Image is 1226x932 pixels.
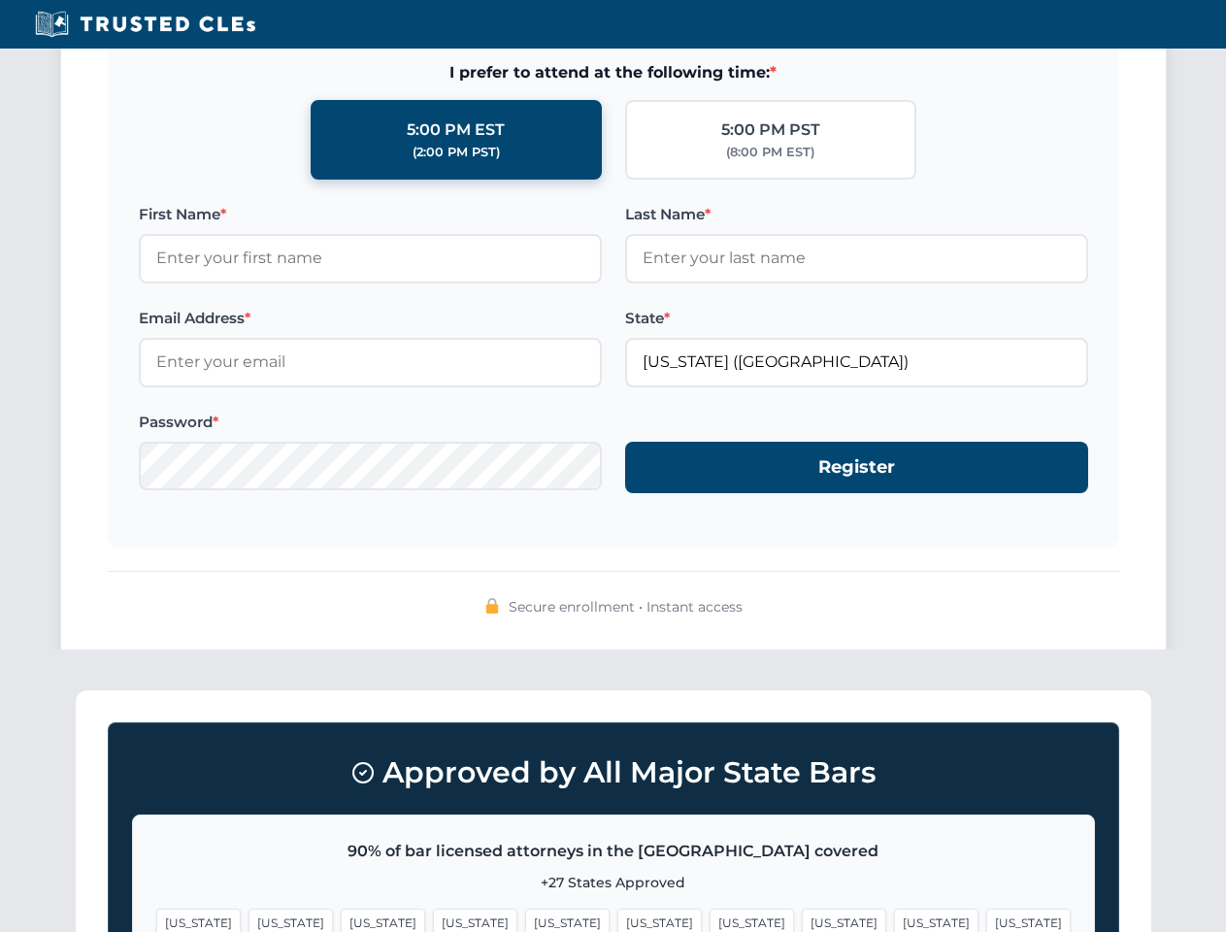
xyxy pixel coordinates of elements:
[413,143,500,162] div: (2:00 PM PST)
[407,117,505,143] div: 5:00 PM EST
[139,234,602,283] input: Enter your first name
[625,338,1088,386] input: Florida (FL)
[625,307,1088,330] label: State
[156,839,1071,864] p: 90% of bar licensed attorneys in the [GEOGRAPHIC_DATA] covered
[139,411,602,434] label: Password
[509,596,743,617] span: Secure enrollment • Instant access
[139,203,602,226] label: First Name
[625,442,1088,493] button: Register
[726,143,814,162] div: (8:00 PM EST)
[484,598,500,614] img: 🔒
[139,338,602,386] input: Enter your email
[29,10,261,39] img: Trusted CLEs
[139,60,1088,85] span: I prefer to attend at the following time:
[625,234,1088,283] input: Enter your last name
[156,872,1071,893] p: +27 States Approved
[721,117,820,143] div: 5:00 PM PST
[139,307,602,330] label: Email Address
[625,203,1088,226] label: Last Name
[132,747,1095,799] h3: Approved by All Major State Bars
